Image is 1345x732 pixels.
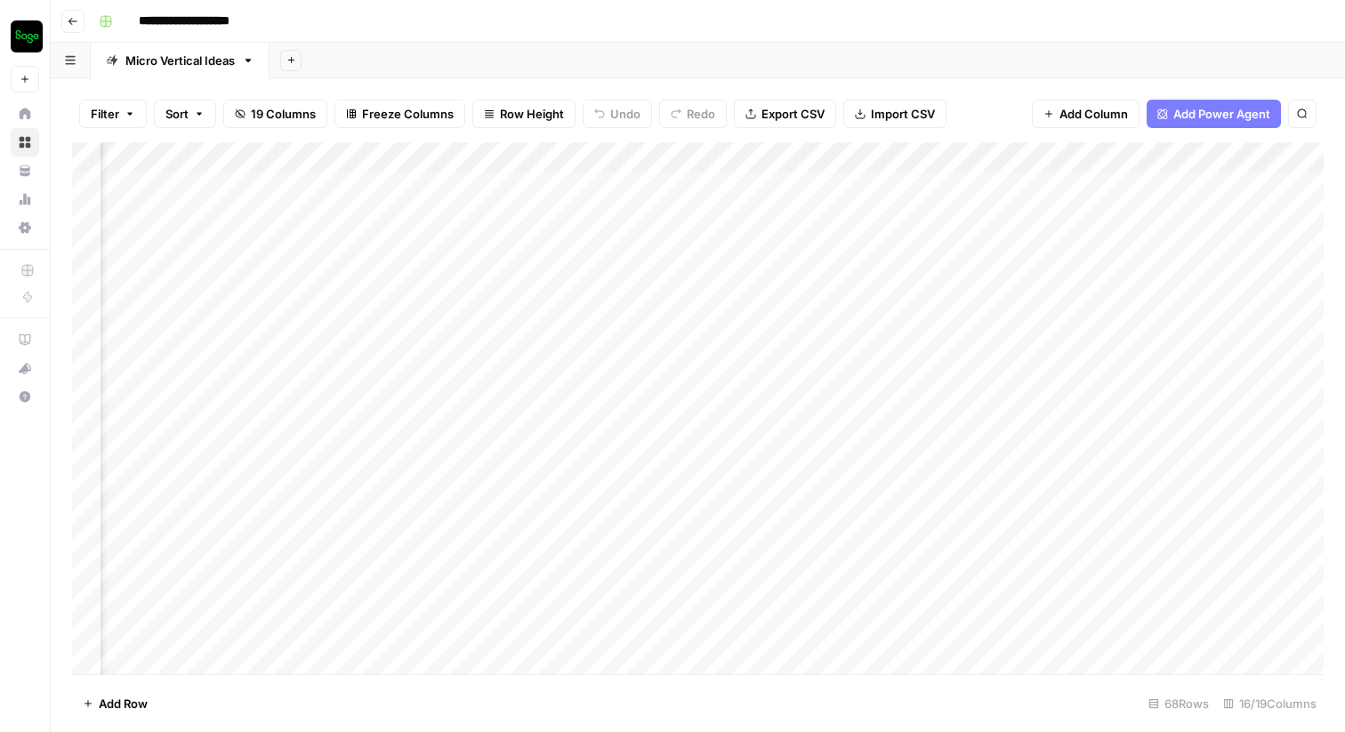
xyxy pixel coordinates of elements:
[11,382,39,411] button: Help + Support
[334,100,465,128] button: Freeze Columns
[11,185,39,213] a: Usage
[79,100,147,128] button: Filter
[1216,689,1324,718] div: 16/19 Columns
[99,695,148,712] span: Add Row
[11,354,39,382] button: What's new?
[472,100,576,128] button: Row Height
[125,52,235,69] div: Micro Vertical Ideas
[1141,689,1216,718] div: 68 Rows
[500,105,564,123] span: Row Height
[11,128,39,157] a: Browse
[761,105,825,123] span: Export CSV
[11,20,43,52] img: Sage SEO Logo
[11,326,39,354] a: AirOps Academy
[165,105,189,123] span: Sort
[72,689,158,718] button: Add Row
[871,105,935,123] span: Import CSV
[91,105,119,123] span: Filter
[610,105,640,123] span: Undo
[1059,105,1128,123] span: Add Column
[11,213,39,242] a: Settings
[659,100,727,128] button: Redo
[154,100,216,128] button: Sort
[11,157,39,185] a: Your Data
[251,105,316,123] span: 19 Columns
[843,100,946,128] button: Import CSV
[11,14,39,59] button: Workspace: Sage SEO
[11,100,39,128] a: Home
[362,105,454,123] span: Freeze Columns
[734,100,836,128] button: Export CSV
[1173,105,1270,123] span: Add Power Agent
[583,100,652,128] button: Undo
[687,105,715,123] span: Redo
[91,43,270,78] a: Micro Vertical Ideas
[223,100,327,128] button: 19 Columns
[12,355,38,382] div: What's new?
[1147,100,1281,128] button: Add Power Agent
[1032,100,1140,128] button: Add Column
